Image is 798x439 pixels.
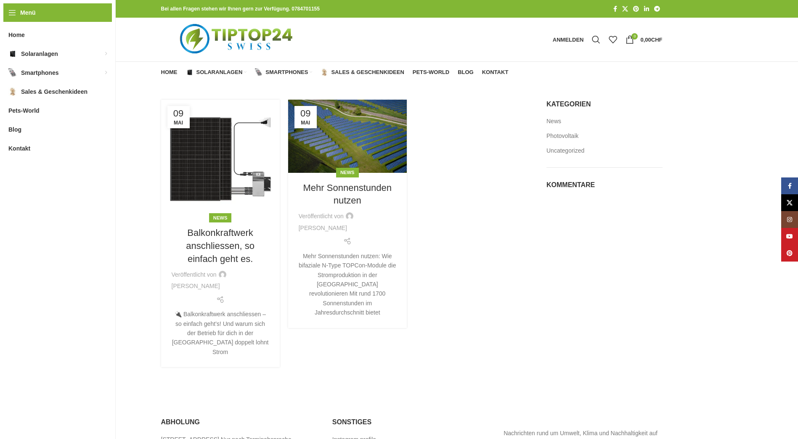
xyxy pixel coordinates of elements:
[781,194,798,211] a: X Social Link
[781,228,798,245] a: YouTube Social Link
[611,3,620,15] a: Facebook Social Link
[161,418,320,427] h5: Abholung
[161,36,314,42] a: Logo der Website
[8,87,17,96] img: Sales & Geschenkideen
[781,245,798,262] a: Pinterest Social Link
[213,215,228,220] a: News
[331,69,404,76] span: Sales & Geschenkideen
[186,227,255,264] a: Balkonkraftwerk anschliessen, so einfach geht es.
[652,3,663,15] a: Telegram Social Link
[161,64,178,81] a: Home
[219,271,226,278] img: author-avatar
[413,69,449,76] span: Pets-World
[546,180,663,190] h5: Kommentare
[482,69,509,76] span: Kontakt
[265,69,308,76] span: Smartphones
[8,141,30,156] span: Kontakt
[332,418,491,427] h5: Sonstiges
[546,100,663,109] h5: Kategorien
[297,109,314,118] span: 09
[631,33,638,40] span: 0
[8,27,25,42] span: Home
[640,37,662,43] bdi: 0,00
[620,3,631,15] a: X Social Link
[546,132,579,140] a: Photovoltaik
[549,31,588,48] a: Anmelden
[255,64,312,81] a: Smartphones
[8,50,17,58] img: Solaranlagen
[161,6,320,12] strong: Bei allen Fragen stehen wir Ihnen gern zur Verfügung. 0784701155
[21,46,58,61] span: Solaranlagen
[651,37,663,43] span: CHF
[172,281,220,291] a: [PERSON_NAME]
[8,69,17,77] img: Smartphones
[299,212,344,221] span: Veröffentlicht von
[546,147,585,155] a: Uncategorized
[170,120,187,125] span: Mai
[621,31,666,48] a: 0 0,00CHF
[255,69,262,76] img: Smartphones
[21,84,87,99] span: Sales & Geschenkideen
[8,122,21,137] span: Blog
[172,309,269,357] div: 🔌 Balkonkraftwerk anschliessen – so einfach geht’s! Und warum sich der Betrieb für dich in der [G...
[588,31,604,48] a: Suche
[458,69,474,76] span: Blog
[321,64,404,81] a: Sales & Geschenkideen
[196,69,243,76] span: Solaranlagen
[413,64,449,81] a: Pets-World
[458,64,474,81] a: Blog
[482,64,509,81] a: Kontakt
[8,103,40,118] span: Pets-World
[157,64,513,81] div: Hauptnavigation
[20,8,36,17] span: Menü
[631,3,642,15] a: Pinterest Social Link
[172,270,217,279] span: Veröffentlicht von
[546,117,562,126] a: News
[303,182,392,206] a: Mehr Sonnenstunden nutzen
[297,120,314,125] span: Mai
[161,18,314,61] img: Tiptop24 Nachhaltige & Faire Produkte
[186,69,194,76] img: Solaranlagen
[299,251,396,317] div: Mehr Sonnenstunden nutzen: Wie bifaziale N-Type TOPCon-Module die Stromproduktion in der [GEOGRAP...
[340,170,355,175] a: News
[604,31,621,48] div: Meine Wunschliste
[186,64,247,81] a: Solaranlagen
[346,212,353,220] img: author-avatar
[170,109,187,118] span: 09
[781,177,798,194] a: Facebook Social Link
[642,3,652,15] a: LinkedIn Social Link
[553,37,584,42] span: Anmelden
[299,223,347,233] a: [PERSON_NAME]
[161,69,178,76] span: Home
[21,65,58,80] span: Smartphones
[321,69,328,76] img: Sales & Geschenkideen
[781,211,798,228] a: Instagram Social Link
